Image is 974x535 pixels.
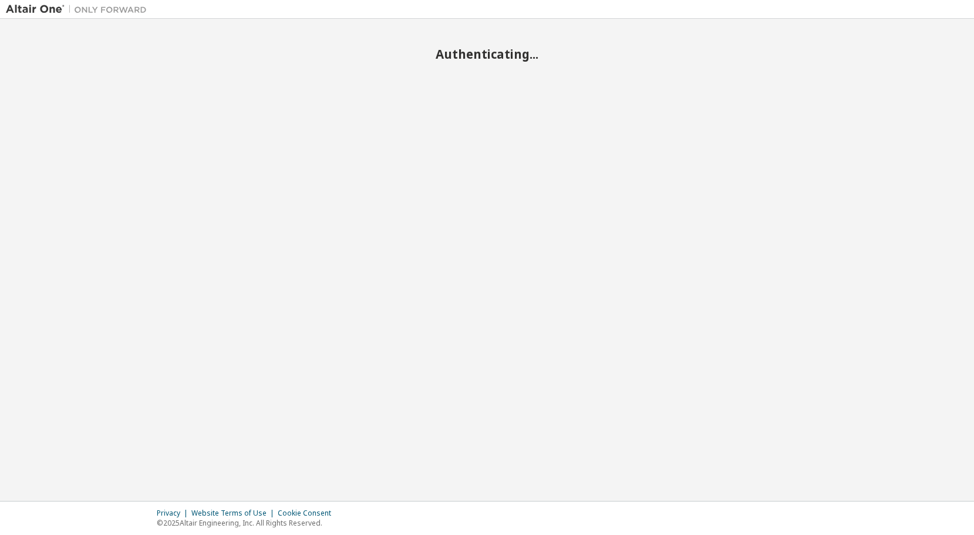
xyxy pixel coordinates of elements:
h2: Authenticating... [6,46,968,62]
div: Website Terms of Use [191,509,278,518]
div: Cookie Consent [278,509,338,518]
p: © 2025 Altair Engineering, Inc. All Rights Reserved. [157,518,338,528]
img: Altair One [6,4,153,15]
div: Privacy [157,509,191,518]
